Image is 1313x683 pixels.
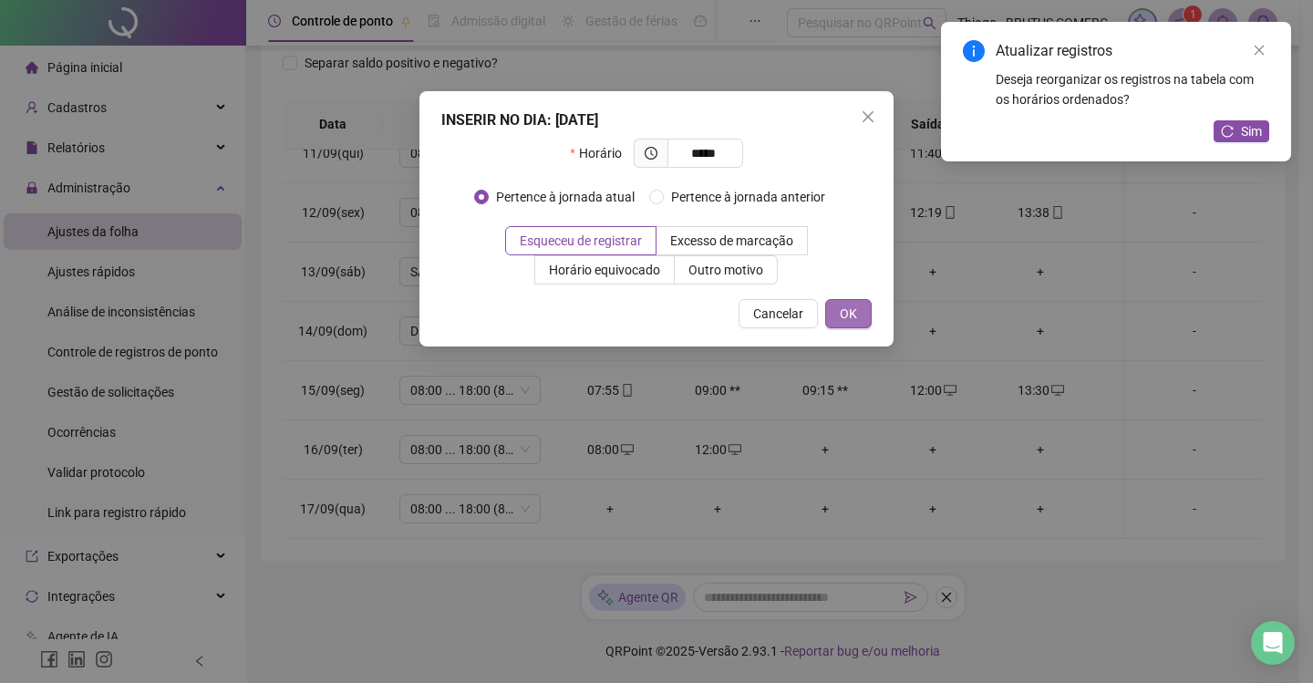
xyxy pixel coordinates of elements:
span: close [1253,44,1266,57]
div: INSERIR NO DIA : [DATE] [441,109,872,131]
button: Sim [1214,120,1269,142]
span: Pertence à jornada atual [489,187,642,207]
button: OK [825,299,872,328]
span: Outro motivo [688,263,763,277]
span: Sim [1241,121,1262,141]
span: info-circle [963,40,985,62]
span: Pertence à jornada anterior [664,187,832,207]
span: reload [1221,125,1234,138]
a: Close [1249,40,1269,60]
span: Esqueceu de registrar [520,233,642,248]
span: Cancelar [753,304,803,324]
span: Excesso de marcação [670,233,793,248]
div: Atualizar registros [996,40,1269,62]
div: Open Intercom Messenger [1251,621,1295,665]
button: Cancelar [739,299,818,328]
span: close [861,109,875,124]
button: Close [853,102,883,131]
span: Horário equivocado [549,263,660,277]
span: clock-circle [645,147,657,160]
div: Deseja reorganizar os registros na tabela com os horários ordenados? [996,69,1269,109]
label: Horário [570,139,633,168]
span: OK [840,304,857,324]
